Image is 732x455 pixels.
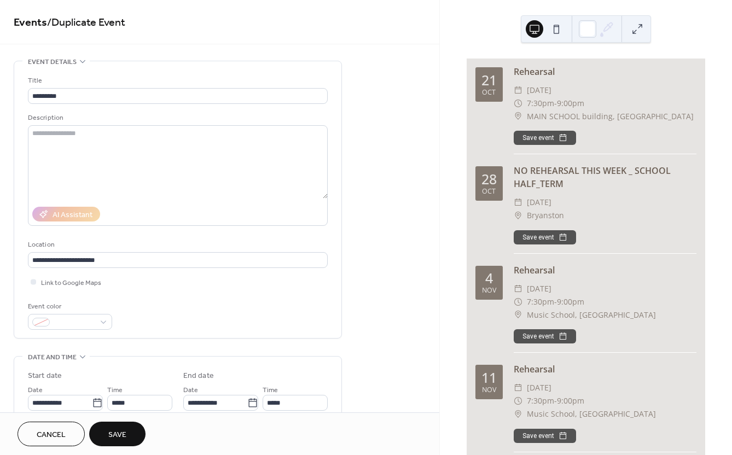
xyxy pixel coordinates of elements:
span: [DATE] [527,381,551,394]
div: Oct [482,188,496,195]
div: End date [183,370,214,382]
div: ​ [514,394,522,407]
div: ​ [514,209,522,222]
span: - [554,97,557,110]
div: 4 [485,271,493,285]
span: - [554,394,557,407]
div: ​ [514,97,522,110]
div: Location [28,239,326,250]
div: ​ [514,308,522,322]
a: Events [14,12,47,33]
button: Save event [514,230,576,244]
div: Rehearsal [514,264,696,277]
div: ​ [514,196,522,209]
div: Nov [482,387,496,394]
span: 7:30pm [527,394,554,407]
div: Title [28,75,326,86]
div: Nov [482,287,496,294]
div: 28 [481,172,497,186]
span: / Duplicate Event [47,12,125,33]
div: ​ [514,282,522,295]
div: Oct [482,89,496,96]
span: [DATE] [527,84,551,97]
div: 21 [481,73,497,87]
span: 9:00pm [557,295,584,308]
span: 9:00pm [557,97,584,110]
span: Bryanston [527,209,564,222]
span: Music School, [GEOGRAPHIC_DATA] [527,308,656,322]
span: 7:30pm [527,295,554,308]
div: Start date [28,370,62,382]
span: [DATE] [527,282,551,295]
div: 11 [481,371,497,384]
span: Date [183,384,198,396]
div: ​ [514,381,522,394]
span: Time [263,384,278,396]
button: Save event [514,131,576,145]
span: MAIN SCHOOL building, [GEOGRAPHIC_DATA] [527,110,694,123]
div: Rehearsal [514,65,696,78]
button: Save [89,422,146,446]
div: ​ [514,84,522,97]
span: 9:00pm [557,394,584,407]
div: Event color [28,301,110,312]
div: ​ [514,110,522,123]
span: Date [28,384,43,396]
div: ​ [514,295,522,308]
span: [DATE] [527,196,551,209]
span: Link to Google Maps [41,277,101,289]
div: Rehearsal [514,363,696,376]
span: Cancel [37,429,66,441]
button: Save event [514,329,576,343]
button: Cancel [18,422,85,446]
span: 7:30pm [527,97,554,110]
span: Music School, [GEOGRAPHIC_DATA] [527,407,656,421]
div: Description [28,112,326,124]
span: - [554,295,557,308]
span: Time [107,384,123,396]
span: Event details [28,56,77,68]
span: Date and time [28,352,77,363]
span: Save [108,429,126,441]
div: ​ [514,407,522,421]
button: Save event [514,429,576,443]
div: NO REHEARSAL THIS WEEK _ SCHOOL HALF_TERM [514,164,696,190]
